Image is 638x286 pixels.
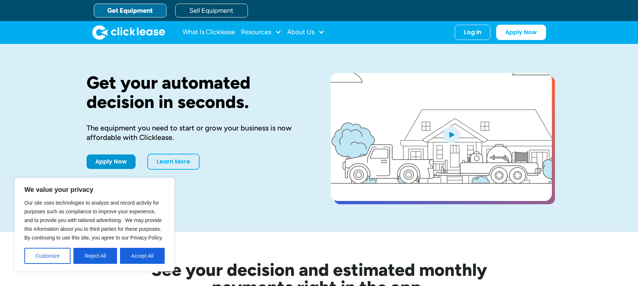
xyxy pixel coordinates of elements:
button: Reject All [73,248,117,264]
a: Learn More [147,154,200,170]
img: Blue play button logo on a light blue circular background [441,124,461,145]
a: home [92,25,165,40]
a: Apply Now [87,154,136,169]
h1: Get your automated decision in seconds. [87,73,308,112]
p: We value your privacy [24,185,165,194]
div: Log In [464,29,481,36]
div: We value your privacy [15,178,174,271]
a: What Is Clicklease [182,25,235,40]
a: Sell Equipment [175,4,248,17]
div: The equipment you need to start or grow your business is now affordable with Clicklease. [87,123,308,142]
img: Clicklease logo [92,25,165,40]
a: Get Equipment [94,4,166,17]
a: open lightbox [331,73,552,201]
div: Resources [241,25,281,40]
button: Customize [24,248,71,264]
span: Our site uses technologies to analyze and record activity for purposes such as compliance to impr... [24,200,163,241]
div: About Us [287,25,325,40]
a: Apply Now [496,25,546,40]
button: Accept All [120,248,165,264]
